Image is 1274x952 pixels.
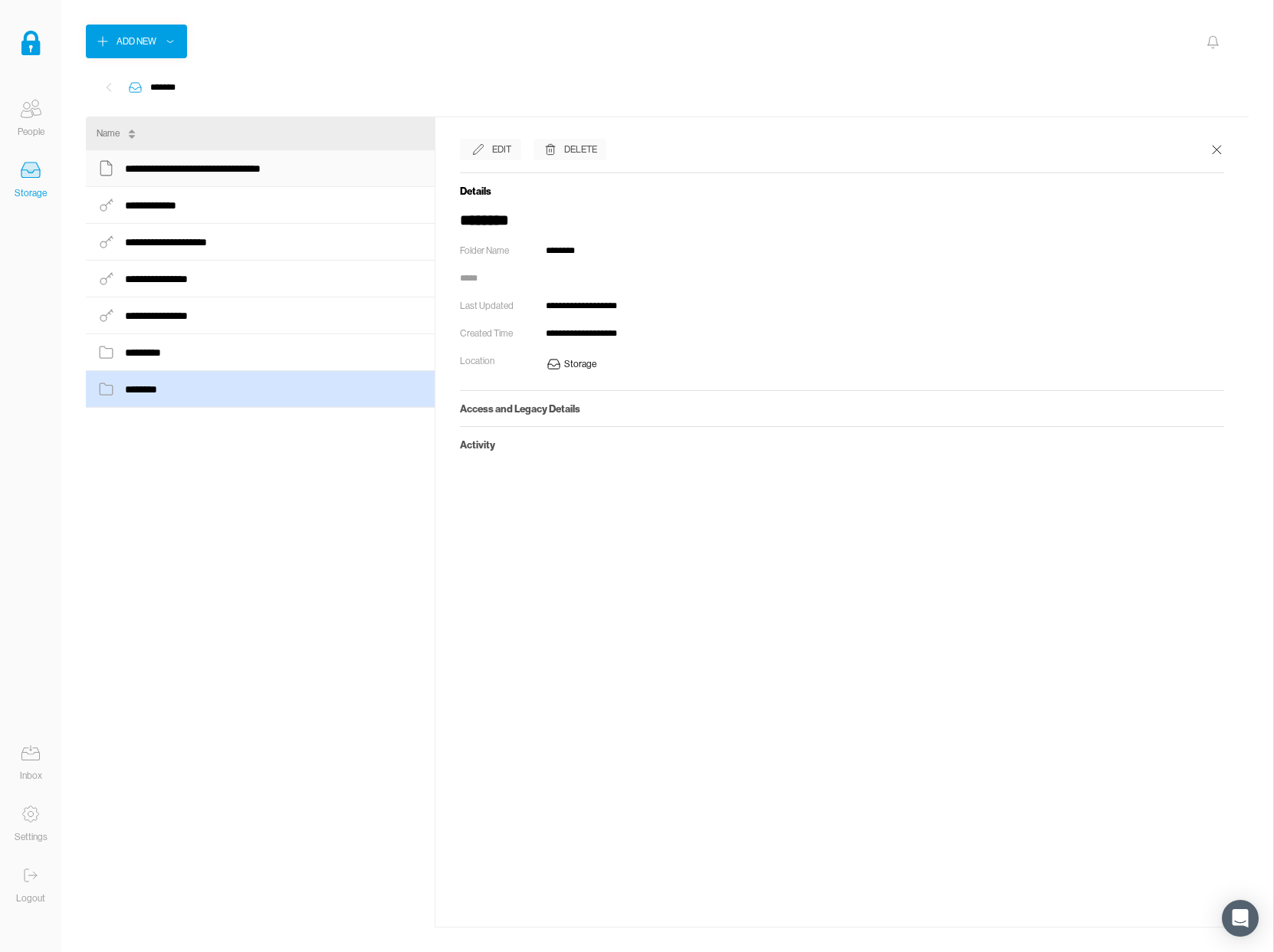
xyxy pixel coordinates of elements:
[534,139,606,160] button: Delete
[460,438,1224,451] h5: Activity
[460,326,534,341] div: Created Time
[117,34,156,49] div: Add New
[460,243,534,258] div: Folder Name
[460,353,534,369] div: Location
[1222,900,1259,937] div: Open Intercom Messenger
[86,25,187,58] button: Add New
[18,124,44,140] div: People
[20,768,42,783] div: Inbox
[564,142,597,157] div: Delete
[460,298,534,314] div: Last Updated
[564,356,596,372] div: Storage
[15,829,48,845] div: Settings
[97,126,120,141] div: Name
[460,139,521,160] button: Edit
[460,402,1224,415] h5: Access and Legacy Details
[16,891,45,906] div: Logout
[15,185,47,201] div: Storage
[460,185,1224,197] h5: Details
[492,142,511,157] div: Edit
